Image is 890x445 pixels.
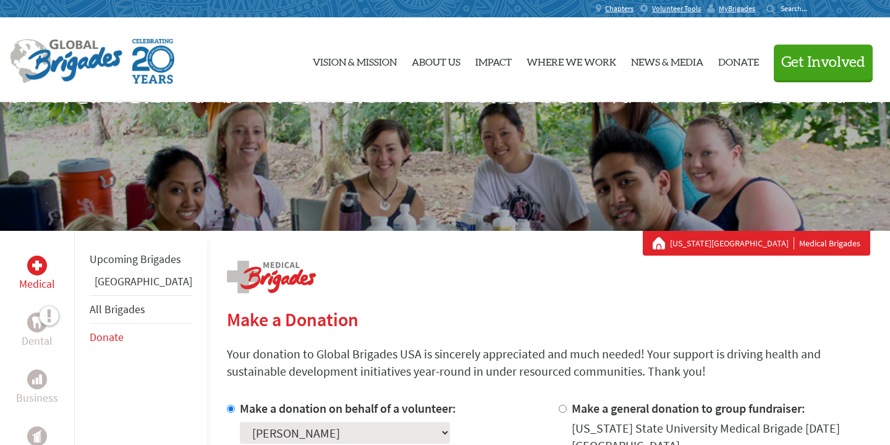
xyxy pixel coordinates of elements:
[412,28,460,92] a: About Us
[313,28,397,92] a: Vision & Mission
[19,256,55,293] a: MedicalMedical
[670,237,794,249] a: [US_STATE][GEOGRAPHIC_DATA]
[27,256,47,275] div: Medical
[90,295,192,324] li: All Brigades
[16,369,58,407] a: BusinessBusiness
[90,302,145,316] a: All Brigades
[652,4,701,14] span: Volunteer Tools
[774,45,873,80] button: Get Involved
[475,28,512,92] a: Impact
[10,39,122,84] img: Global Brigades Logo
[631,28,703,92] a: News & Media
[240,400,456,416] label: Make a donation on behalf of a volunteer:
[719,4,755,14] span: MyBrigades
[653,237,860,249] div: Medical Brigades
[227,261,316,293] img: logo-medical.png
[132,39,174,84] img: Global Brigades Celebrating 20 Years
[27,313,47,332] div: Dental
[27,369,47,389] div: Business
[90,324,192,351] li: Donate
[605,4,634,14] span: Chapters
[227,308,870,331] h2: Make a Donation
[227,345,870,380] p: Your donation to Global Brigades USA is sincerely appreciated and much needed! Your support is dr...
[781,4,816,13] input: Search...
[90,273,192,295] li: Guatemala
[527,28,616,92] a: Where We Work
[90,252,181,266] a: Upcoming Brigades
[32,374,42,384] img: Business
[90,330,124,344] a: Donate
[718,28,759,92] a: Donate
[781,55,865,70] span: Get Involved
[19,275,55,293] p: Medical
[32,316,42,328] img: Dental
[16,389,58,407] p: Business
[22,313,53,350] a: DentalDental
[32,261,42,270] img: Medical
[572,400,805,416] label: Make a general donation to group fundraiser:
[95,274,192,288] a: [GEOGRAPHIC_DATA]
[32,430,42,443] img: Public Health
[22,332,53,350] p: Dental
[90,246,192,273] li: Upcoming Brigades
